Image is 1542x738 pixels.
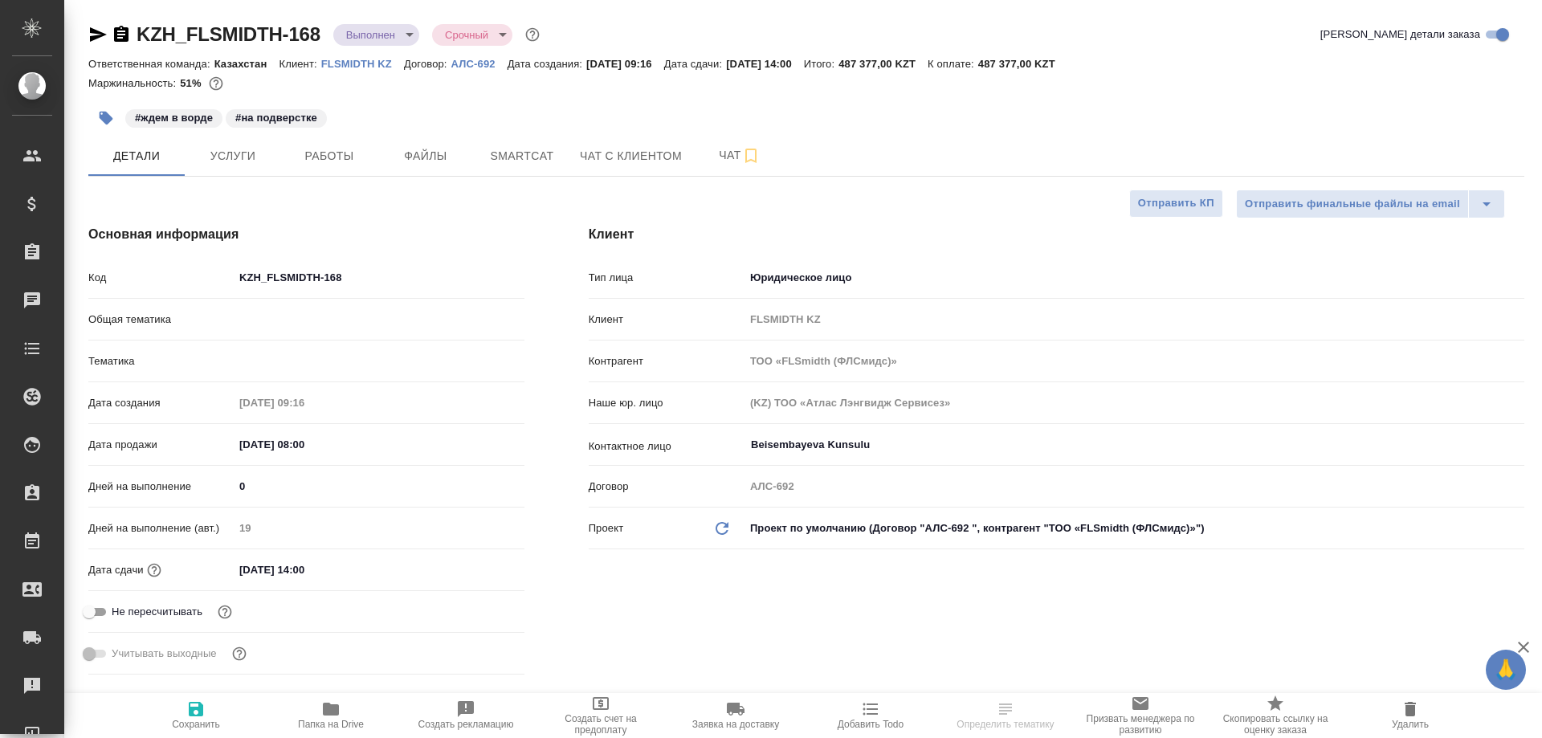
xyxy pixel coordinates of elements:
[838,58,928,70] p: 487 377,00 KZT
[1320,27,1480,43] span: [PERSON_NAME] детали заказа
[664,58,726,70] p: Дата сдачи:
[321,58,404,70] p: FLSMIDTH KZ
[1218,713,1333,736] span: Скопировать ссылку на оценку заказа
[224,110,328,124] span: на подверстке
[1392,719,1429,730] span: Удалить
[88,270,234,286] p: Код
[589,479,744,495] p: Договор
[88,312,234,328] p: Общая тематика
[88,395,234,411] p: Дата создания
[112,646,217,662] span: Учитывать выходные
[589,395,744,411] p: Наше юр. лицо
[957,719,1054,730] span: Определить тематику
[235,110,317,126] p: #на подверстке
[928,58,978,70] p: К оплате:
[124,110,224,124] span: ждем в ворде
[194,146,271,166] span: Услуги
[387,146,464,166] span: Файлы
[234,558,374,581] input: ✎ Введи что-нибудь
[744,308,1524,331] input: Пустое поле
[1138,194,1214,213] span: Отправить КП
[533,693,668,738] button: Создать счет на предоплату
[701,145,778,165] span: Чат
[543,713,659,736] span: Создать счет на предоплату
[263,693,398,738] button: Папка на Drive
[744,515,1524,542] div: Проект по умолчанию (Договор "АЛС-692 ", контрагент "ТОО «FLSmidth (ФЛСмидс)»")
[291,146,368,166] span: Работы
[180,77,205,89] p: 51%
[214,601,235,622] button: Включи, если не хочешь, чтобы указанная дата сдачи изменилась после переставления заказа в 'Подтв...
[589,312,744,328] p: Клиент
[88,58,214,70] p: Ответственная команда:
[1245,195,1460,214] span: Отправить финальные файлы на email
[214,58,279,70] p: Казахстан
[229,643,250,664] button: Выбери, если сб и вс нужно считать рабочими днями для выполнения заказа.
[744,391,1524,414] input: Пустое поле
[589,270,744,286] p: Тип лица
[88,520,234,536] p: Дней на выполнение (авт.)
[88,25,108,44] button: Скопировать ссылку для ЯМессенджера
[88,353,234,369] p: Тематика
[88,225,524,244] h4: Основная информация
[1236,190,1469,218] button: Отправить финальные файлы на email
[1083,713,1198,736] span: Призвать менеджера по развитию
[144,560,165,581] button: Если добавить услуги и заполнить их объемом, то дата рассчитается автоматически
[589,438,744,455] p: Контактное лицо
[692,719,779,730] span: Заявка на доставку
[580,146,682,166] span: Чат с клиентом
[1515,443,1519,446] button: Open
[206,73,226,94] button: 31643.30 RUB;
[451,56,508,70] a: АЛС-692
[440,28,493,42] button: Срочный
[128,693,263,738] button: Сохранить
[1236,190,1505,218] div: split button
[522,24,543,45] button: Доп статусы указывают на важность/срочность заказа
[88,77,180,89] p: Маржинальность:
[589,520,624,536] p: Проект
[333,24,419,46] div: Выполнен
[589,225,1524,244] h4: Клиент
[586,58,664,70] p: [DATE] 09:16
[508,58,586,70] p: Дата создания:
[234,433,374,456] input: ✎ Введи что-нибудь
[234,391,374,414] input: Пустое поле
[135,110,213,126] p: #ждем в ворде
[234,475,524,498] input: ✎ Введи что-нибудь
[137,23,320,45] a: KZH_FLSMIDTH-168
[234,306,524,333] div: ​
[1208,693,1343,738] button: Скопировать ссылку на оценку заказа
[1343,693,1478,738] button: Удалить
[1486,650,1526,690] button: 🙏
[432,24,512,46] div: Выполнен
[112,604,202,620] span: Не пересчитывать
[88,100,124,136] button: Добавить тэг
[88,479,234,495] p: Дней на выполнение
[589,353,744,369] p: Контрагент
[744,475,1524,498] input: Пустое поле
[726,58,804,70] p: [DATE] 14:00
[88,437,234,453] p: Дата продажи
[234,266,524,289] input: ✎ Введи что-нибудь
[418,719,514,730] span: Создать рекламацию
[234,516,524,540] input: Пустое поле
[404,58,451,70] p: Договор:
[938,693,1073,738] button: Определить тематику
[1129,190,1223,218] button: Отправить КП
[88,562,144,578] p: Дата сдачи
[804,58,838,70] p: Итого:
[978,58,1067,70] p: 487 377,00 KZT
[451,58,508,70] p: АЛС-692
[172,719,220,730] span: Сохранить
[298,719,364,730] span: Папка на Drive
[1492,653,1520,687] span: 🙏
[279,58,320,70] p: Клиент:
[234,348,524,375] div: ​
[112,25,131,44] button: Скопировать ссылку
[668,693,803,738] button: Заявка на доставку
[744,349,1524,373] input: Пустое поле
[98,146,175,166] span: Детали
[398,693,533,738] button: Создать рекламацию
[483,146,561,166] span: Smartcat
[1073,693,1208,738] button: Призвать менеджера по развитию
[341,28,400,42] button: Выполнен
